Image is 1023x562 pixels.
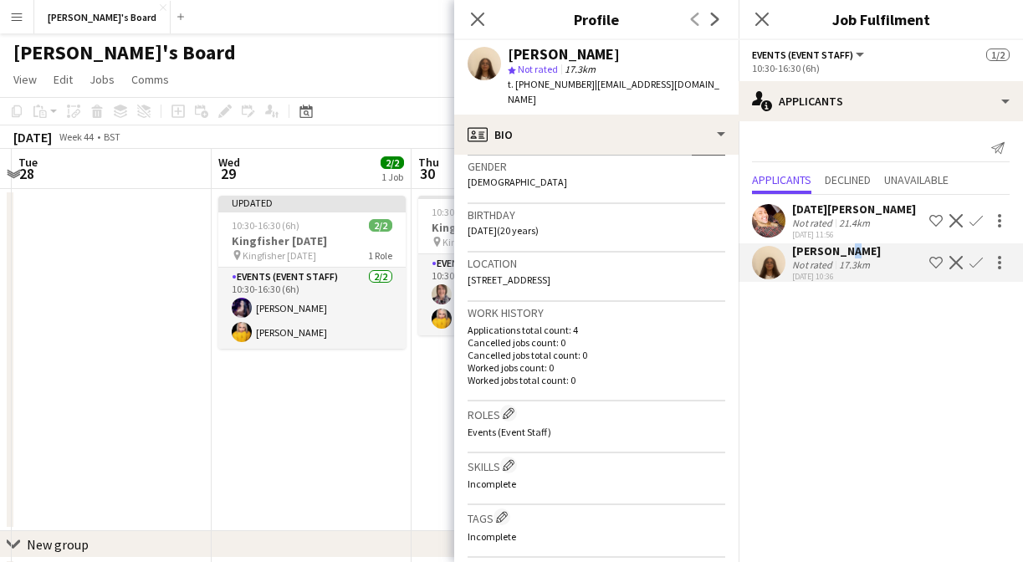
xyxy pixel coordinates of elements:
span: 2/2 [381,156,404,169]
span: Kingfisher [DATE] [442,236,516,248]
div: 21.4km [836,217,873,229]
button: Events (Event Staff) [752,49,867,61]
h1: [PERSON_NAME]'s Board [13,40,236,65]
a: Jobs [83,69,121,90]
h3: Profile [454,8,739,30]
span: Comms [131,72,169,87]
span: Declined [825,174,871,186]
span: Week 44 [55,130,97,143]
span: Edit [54,72,73,87]
p: Incomplete [468,478,725,490]
div: 10:30-16:30 (6h) [752,62,1010,74]
div: 17.3km [836,258,873,271]
div: [DATE] 11:56 [792,229,916,240]
span: Tue [18,155,38,170]
span: Events (Event Staff) [752,49,853,61]
p: Cancelled jobs total count: 0 [468,349,725,361]
span: Jobs [90,72,115,87]
app-job-card: 10:30-16:30 (6h)2/2Kingfisher [DATE] Kingfisher [DATE]1 RoleEvents (Event Staff)2/210:30-16:30 (6... [418,196,606,335]
div: [PERSON_NAME] [792,243,881,258]
span: 1 Role [368,249,392,262]
h3: Roles [468,405,725,422]
span: View [13,72,37,87]
a: View [7,69,43,90]
span: 28 [16,164,38,183]
span: t. [PHONE_NUMBER] [508,78,595,90]
app-card-role: Events (Event Staff)2/210:30-16:30 (6h)[PERSON_NAME][PERSON_NAME] [218,268,406,349]
div: Applicants [739,81,1023,121]
div: Not rated [792,258,836,271]
app-job-card: Updated10:30-16:30 (6h)2/2Kingfisher [DATE] Kingfisher [DATE]1 RoleEvents (Event Staff)2/210:30-1... [218,196,406,349]
span: 1/2 [986,49,1010,61]
div: Updated [218,196,406,209]
app-card-role: Events (Event Staff)2/210:30-16:30 (6h)[PERSON_NAME][PERSON_NAME] [418,254,606,335]
span: [DATE] (20 years) [468,224,539,237]
span: 10:30-16:30 (6h) [432,206,499,218]
a: Edit [47,69,79,90]
span: Thu [418,155,439,170]
span: 29 [216,164,240,183]
p: Worked jobs count: 0 [468,361,725,374]
span: [DEMOGRAPHIC_DATA] [468,176,567,188]
div: Bio [454,115,739,155]
span: Applicants [752,174,811,186]
p: Worked jobs total count: 0 [468,374,725,386]
h3: Kingfisher [DATE] [218,233,406,248]
h3: Tags [468,508,725,526]
div: 1 Job [381,171,403,183]
span: Not rated [518,63,558,75]
div: [DATE] [13,129,52,146]
h3: Job Fulfilment [739,8,1023,30]
p: Applications total count: 4 [468,324,725,336]
h3: Kingfisher [DATE] [418,220,606,235]
span: | [EMAIL_ADDRESS][DOMAIN_NAME] [508,78,719,105]
p: Incomplete [468,530,725,543]
span: Unavailable [884,174,949,186]
span: 17.3km [561,63,599,75]
span: Events (Event Staff) [468,426,551,438]
span: [STREET_ADDRESS] [468,273,550,286]
h3: Birthday [468,207,725,222]
div: Not rated [792,217,836,229]
p: Cancelled jobs count: 0 [468,336,725,349]
div: New group [27,536,89,553]
div: BST [104,130,120,143]
div: [DATE] 10:36 [792,271,881,282]
span: Kingfisher [DATE] [243,249,316,262]
span: Wed [218,155,240,170]
span: 10:30-16:30 (6h) [232,219,299,232]
span: 30 [416,164,439,183]
a: Comms [125,69,176,90]
div: [DATE][PERSON_NAME] [792,202,916,217]
h3: Location [468,256,725,271]
h3: Skills [468,457,725,474]
button: [PERSON_NAME]'s Board [34,1,171,33]
div: [PERSON_NAME] [508,47,620,62]
h3: Work history [468,305,725,320]
span: 2/2 [369,219,392,232]
h3: Gender [468,159,725,174]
